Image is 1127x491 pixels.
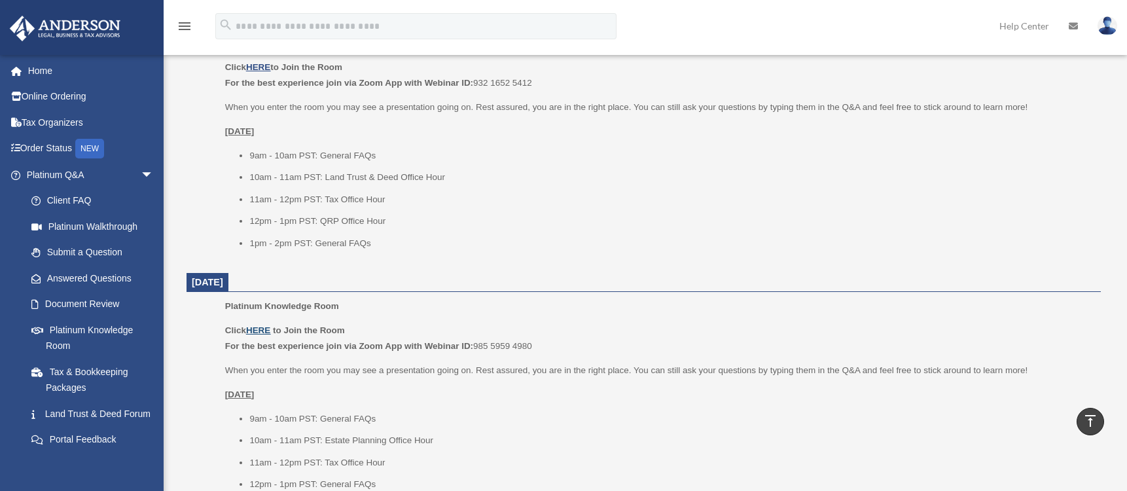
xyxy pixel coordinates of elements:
[177,18,192,34] i: menu
[9,84,173,110] a: Online Ordering
[225,100,1092,115] p: When you enter the room you may see a presentation going on. Rest assured, you are in the right p...
[18,359,173,401] a: Tax & Bookkeeping Packages
[246,325,270,335] a: HERE
[18,401,173,427] a: Land Trust & Deed Forum
[6,16,124,41] img: Anderson Advisors Platinum Portal
[249,411,1092,427] li: 9am - 10am PST: General FAQs
[18,291,173,318] a: Document Review
[9,136,173,162] a: Order StatusNEW
[225,62,342,72] b: Click to Join the Room
[249,213,1092,229] li: 12pm - 1pm PST: QRP Office Hour
[141,162,167,189] span: arrow_drop_down
[192,277,223,287] span: [DATE]
[219,18,233,32] i: search
[9,58,173,84] a: Home
[225,60,1092,90] p: 932 1652 5412
[225,301,339,311] span: Platinum Knowledge Room
[249,433,1092,448] li: 10am - 11am PST: Estate Planning Office Hour
[1098,16,1117,35] img: User Pic
[75,139,104,158] div: NEW
[225,126,255,136] u: [DATE]
[273,325,345,335] b: to Join the Room
[225,325,273,335] b: Click
[1077,408,1104,435] a: vertical_align_top
[1082,413,1098,429] i: vertical_align_top
[18,213,173,240] a: Platinum Walkthrough
[225,323,1092,354] p: 985 5959 4980
[18,240,173,266] a: Submit a Question
[249,236,1092,251] li: 1pm - 2pm PST: General FAQs
[249,455,1092,471] li: 11am - 12pm PST: Tax Office Hour
[18,317,167,359] a: Platinum Knowledge Room
[249,170,1092,185] li: 10am - 11am PST: Land Trust & Deed Office Hour
[225,390,255,399] u: [DATE]
[9,109,173,136] a: Tax Organizers
[249,192,1092,208] li: 11am - 12pm PST: Tax Office Hour
[246,62,270,72] a: HERE
[18,427,173,453] a: Portal Feedback
[18,265,173,291] a: Answered Questions
[177,23,192,34] a: menu
[9,162,173,188] a: Platinum Q&Aarrow_drop_down
[225,363,1092,378] p: When you enter the room you may see a presentation going on. Rest assured, you are in the right p...
[249,148,1092,164] li: 9am - 10am PST: General FAQs
[18,188,173,214] a: Client FAQ
[225,78,473,88] b: For the best experience join via Zoom App with Webinar ID:
[225,341,473,351] b: For the best experience join via Zoom App with Webinar ID:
